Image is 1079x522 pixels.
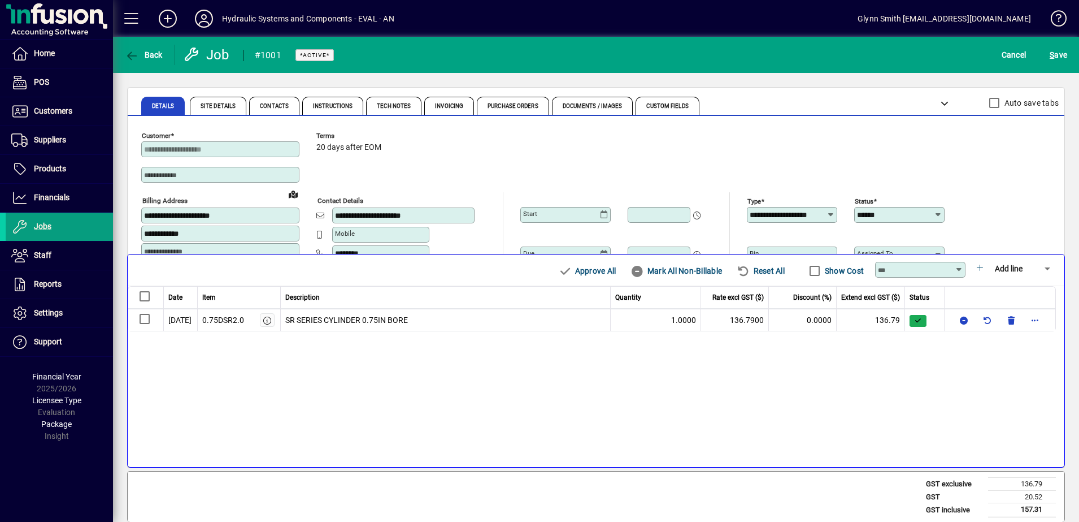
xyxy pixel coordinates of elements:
span: Status [910,292,929,303]
a: View on map [284,185,302,203]
td: SR SERIES CYLINDER 0.75IN BORE [281,309,611,331]
span: Package [41,420,72,429]
span: Site Details [201,103,236,109]
a: Home [6,40,113,68]
td: 157.31 [988,503,1056,517]
a: Financials [6,184,113,212]
mat-label: Start [523,210,537,218]
span: Settings [34,308,63,317]
td: GST inclusive [920,503,988,517]
mat-label: Type [747,197,761,205]
span: Mark All Non-Billable [630,262,722,280]
div: Glynn Smith [EMAIL_ADDRESS][DOMAIN_NAME] [858,10,1031,28]
span: Home [34,49,55,58]
mat-label: Bin [750,249,759,257]
span: Extend excl GST ($) [841,292,900,303]
td: 0.0000 [769,309,837,331]
a: Settings [6,299,113,327]
span: Tech Notes [377,103,411,109]
td: GST [920,490,988,503]
div: Job [184,46,232,64]
mat-label: Customer [142,132,171,140]
span: Instructions [313,103,353,109]
span: Reset All [737,262,785,280]
span: Cancel [1002,46,1026,64]
a: POS [6,68,113,97]
span: Purchase Orders [488,103,538,109]
button: Profile [186,8,222,29]
span: Add line [995,264,1023,273]
div: #1001 [255,46,281,64]
span: Invoicing [435,103,463,109]
span: Support [34,337,62,346]
button: More options [1026,311,1044,329]
button: Approve All [554,261,620,281]
span: POS [34,77,49,87]
mat-label: Due [523,249,534,257]
span: Licensee Type [32,396,81,405]
td: 20.52 [988,490,1056,503]
span: Details [152,103,174,109]
span: 20 days after EOM [316,143,381,152]
label: Auto save tabs [1002,97,1059,109]
mat-label: Assigned to [857,249,893,257]
button: Add [150,8,186,29]
span: Quantity [615,292,641,303]
span: Suppliers [34,135,66,144]
button: Cancel [999,45,1029,65]
span: Contacts [260,103,289,109]
a: Suppliers [6,126,113,154]
button: Reset All [732,261,789,281]
a: Products [6,155,113,183]
span: Custom Fields [646,103,688,109]
td: [DATE] [164,309,198,331]
span: Discount (%) [793,292,832,303]
a: Reports [6,270,113,299]
a: Knowledge Base [1042,2,1065,39]
td: 136.79 [988,478,1056,491]
td: 136.79 [837,309,905,331]
span: 1.0000 [671,314,696,326]
span: Approve All [558,262,616,280]
span: Rate excl GST ($) [712,292,764,303]
span: S [1050,50,1054,59]
span: Date [168,292,182,303]
span: Terms [316,132,384,140]
span: ave [1050,46,1067,64]
span: Customers [34,106,72,115]
span: Financials [34,193,69,202]
a: Support [6,328,113,356]
span: Products [34,164,66,173]
div: Hydraulic Systems and Components - EVAL - AN [222,10,394,28]
mat-label: Status [855,197,873,205]
span: Jobs [34,222,51,231]
span: Description [285,292,320,303]
a: Staff [6,241,113,270]
td: 136.7900 [701,309,769,331]
mat-label: Mobile [335,230,355,238]
label: Show Cost [823,265,864,277]
span: Financial Year [32,372,81,381]
app-page-header-button: Back [113,45,175,65]
span: Reports [34,279,62,288]
button: Back [122,45,166,65]
span: Documents / Images [563,103,623,109]
span: Staff [34,251,51,260]
span: Back [125,50,163,59]
button: Save [1047,45,1070,65]
td: GST exclusive [920,478,988,491]
span: Item [202,292,216,303]
a: Customers [6,97,113,126]
div: 0.75DSR2.0 [202,314,244,326]
button: Mark All Non-Billable [626,261,726,281]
